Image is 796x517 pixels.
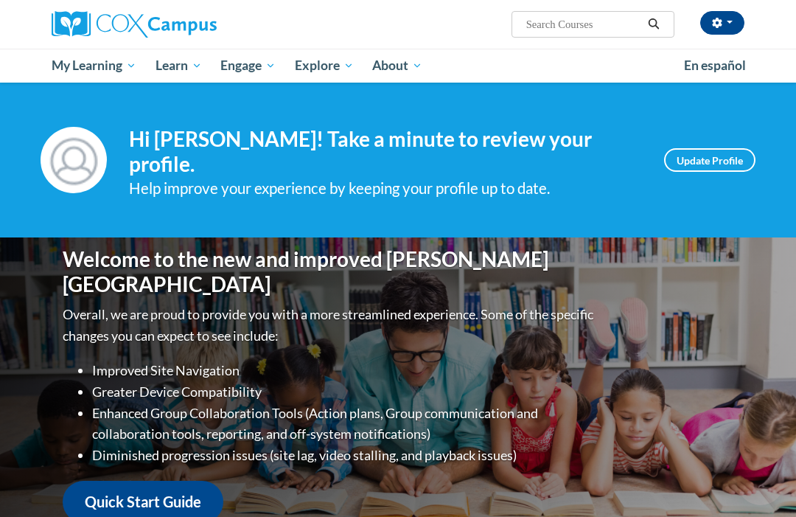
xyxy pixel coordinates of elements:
[52,11,217,38] img: Cox Campus
[129,127,642,176] h4: Hi [PERSON_NAME]! Take a minute to review your profile.
[684,58,746,73] span: En español
[63,304,597,347] p: Overall, we are proud to provide you with a more streamlined experience. Some of the specific cha...
[52,57,136,74] span: My Learning
[525,15,643,33] input: Search Courses
[92,381,597,403] li: Greater Device Compatibility
[664,148,755,172] a: Update Profile
[220,57,276,74] span: Engage
[92,360,597,381] li: Improved Site Navigation
[363,49,433,83] a: About
[42,49,146,83] a: My Learning
[92,403,597,445] li: Enhanced Group Collaboration Tools (Action plans, Group communication and collaboration tools, re...
[63,247,597,296] h1: Welcome to the new and improved [PERSON_NAME][GEOGRAPHIC_DATA]
[737,458,784,505] iframe: Button to launch messaging window
[146,49,212,83] a: Learn
[156,57,202,74] span: Learn
[643,15,665,33] button: Search
[674,50,755,81] a: En español
[41,127,107,193] img: Profile Image
[211,49,285,83] a: Engage
[285,49,363,83] a: Explore
[372,57,422,74] span: About
[41,49,755,83] div: Main menu
[295,57,354,74] span: Explore
[700,11,744,35] button: Account Settings
[92,445,597,466] li: Diminished progression issues (site lag, video stalling, and playback issues)
[52,11,268,38] a: Cox Campus
[129,176,642,201] div: Help improve your experience by keeping your profile up to date.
